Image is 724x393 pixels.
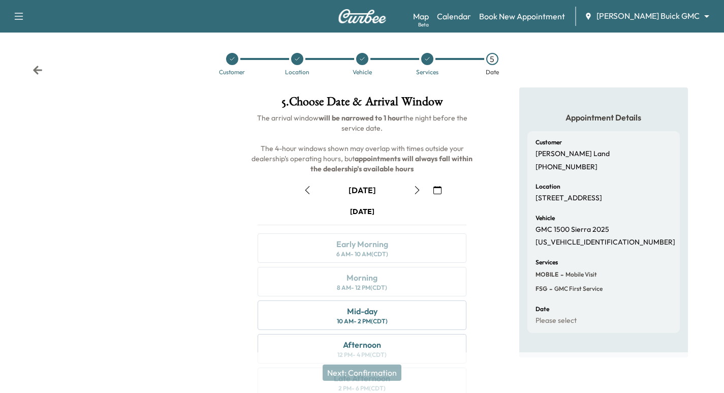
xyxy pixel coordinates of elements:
span: Mobile Visit [563,270,597,279]
div: Date [486,69,499,75]
h6: Date [536,306,549,312]
div: Afternoon [343,339,381,351]
span: - [547,284,552,294]
div: 10 AM - 2 PM (CDT) [337,317,388,325]
div: Customer [219,69,245,75]
div: Location [285,69,309,75]
div: Vehicle [353,69,372,75]
span: - [558,269,563,280]
div: Services [416,69,438,75]
div: Beta [418,21,429,28]
span: MOBILE [536,270,558,279]
span: GMC First Service [552,285,603,293]
p: [STREET_ADDRESS] [536,194,602,203]
p: [PHONE_NUMBER] [536,163,597,172]
a: MapBeta [413,10,429,22]
p: [PERSON_NAME] Land [536,149,610,159]
div: Back [33,65,43,75]
h6: Vehicle [536,215,555,221]
a: Book New Appointment [479,10,565,22]
a: Calendar [437,10,471,22]
b: appointments will always fall within the dealership's available hours [310,154,474,173]
h5: Appointment Details [527,112,680,123]
span: FSG [536,285,547,293]
p: GMC 1500 Sierra 2025 [536,225,609,234]
span: The arrival window the night before the service date. The 4-hour windows shown may overlap with t... [251,113,474,173]
div: 5 [486,53,498,65]
h6: Location [536,184,560,190]
p: Please select [536,316,577,325]
img: Curbee Logo [338,9,387,23]
h6: Customer [536,139,562,145]
h6: Services [536,259,558,265]
span: [PERSON_NAME] Buick GMC [596,10,700,22]
div: [DATE] [349,185,376,196]
div: 12 PM - 4 PM (CDT) [337,351,387,359]
div: Mid-day [347,305,377,317]
div: [DATE] [350,206,374,217]
b: will be narrowed to 1 hour [319,113,403,123]
p: [US_VEHICLE_IDENTIFICATION_NUMBER] [536,238,675,247]
h1: 5 . Choose Date & Arrival Window [249,96,475,113]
